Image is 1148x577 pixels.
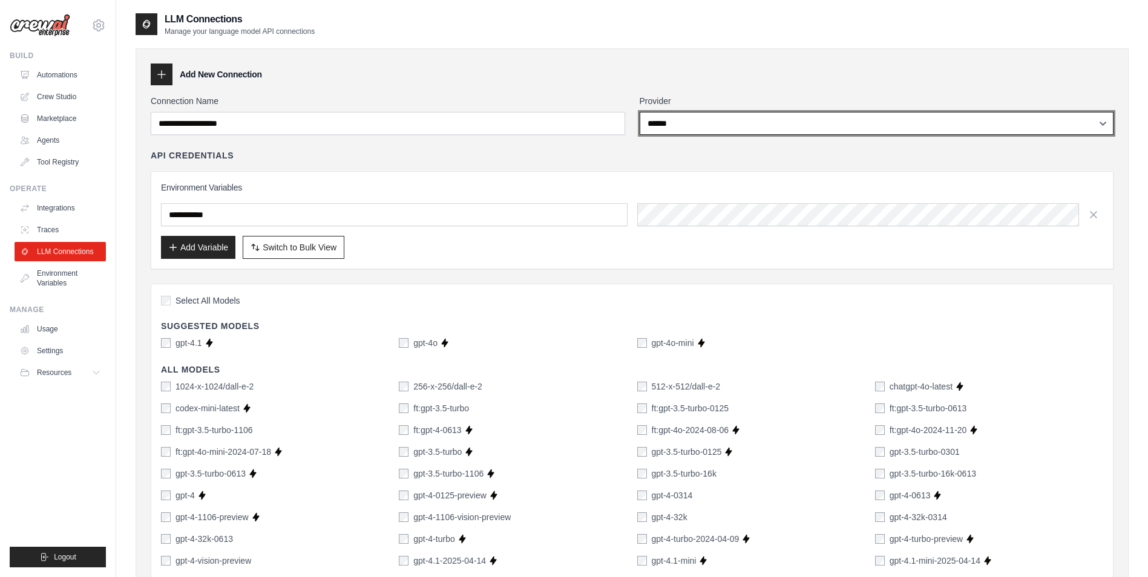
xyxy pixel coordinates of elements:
[652,555,697,567] label: gpt-4.1-mini
[175,533,233,545] label: gpt-4-32k-0613
[175,295,240,307] span: Select All Models
[10,51,106,60] div: Build
[175,511,249,523] label: gpt-4-1106-preview
[652,533,740,545] label: gpt-4-turbo-2024-04-09
[15,198,106,218] a: Integrations
[399,556,408,566] input: gpt-4.1-2025-04-14
[15,220,106,240] a: Traces
[637,556,647,566] input: gpt-4.1-mini
[413,402,469,414] label: ft:gpt-3.5-turbo
[637,469,647,478] input: gpt-3.5-turbo-16k
[161,296,171,305] input: Select All Models
[161,382,171,391] input: 1024-x-1024/dall-e-2
[161,491,171,500] input: gpt-4
[175,446,271,458] label: ft:gpt-4o-mini-2024-07-18
[399,382,408,391] input: 256-x-256/dall-e-2
[413,511,511,523] label: gpt-4-1106-vision-preview
[399,403,408,413] input: ft:gpt-3.5-turbo
[652,468,717,480] label: gpt-3.5-turbo-16k
[151,95,625,107] label: Connection Name
[263,241,336,253] span: Switch to Bulk View
[399,338,408,348] input: gpt-4o
[413,555,486,567] label: gpt-4.1-2025-04-14
[637,491,647,500] input: gpt-4-0314
[175,402,240,414] label: codex-mini-latest
[54,552,76,562] span: Logout
[875,469,885,478] input: gpt-3.5-turbo-16k-0613
[161,236,235,259] button: Add Variable
[890,446,960,458] label: gpt-3.5-turbo-0301
[890,511,947,523] label: gpt-4-32k-0314
[10,305,106,315] div: Manage
[151,149,234,161] h4: API Credentials
[875,512,885,522] input: gpt-4-32k-0314
[161,425,171,435] input: ft:gpt-3.5-turbo-1106
[399,447,408,457] input: gpt-3.5-turbo
[890,402,967,414] label: ft:gpt-3.5-turbo-0613
[890,489,931,501] label: gpt-4-0613
[413,424,461,436] label: ft:gpt-4-0613
[15,319,106,339] a: Usage
[15,363,106,382] button: Resources
[180,68,262,80] h3: Add New Connection
[875,556,885,566] input: gpt-4.1-mini-2025-04-14
[161,447,171,457] input: ft:gpt-4o-mini-2024-07-18
[10,184,106,194] div: Operate
[165,27,315,36] p: Manage your language model API connections
[652,402,729,414] label: ft:gpt-3.5-turbo-0125
[175,380,254,393] label: 1024-x-1024/dall-e-2
[399,512,408,522] input: gpt-4-1106-vision-preview
[15,87,106,106] a: Crew Studio
[15,131,106,150] a: Agents
[399,469,408,478] input: gpt-3.5-turbo-1106
[890,380,953,393] label: chatgpt-4o-latest
[161,534,171,544] input: gpt-4-32k-0613
[413,489,487,501] label: gpt-4-0125-preview
[875,491,885,500] input: gpt-4-0613
[37,368,71,377] span: Resources
[652,489,693,501] label: gpt-4-0314
[175,424,253,436] label: ft:gpt-3.5-turbo-1106
[637,403,647,413] input: ft:gpt-3.5-turbo-0125
[175,337,202,349] label: gpt-4.1
[10,14,70,37] img: Logo
[637,338,647,348] input: gpt-4o-mini
[399,534,408,544] input: gpt-4-turbo
[15,264,106,293] a: Environment Variables
[175,489,195,501] label: gpt-4
[637,512,647,522] input: gpt-4-32k
[161,320,1103,332] h4: Suggested Models
[413,380,482,393] label: 256-x-256/dall-e-2
[890,555,980,567] label: gpt-4.1-mini-2025-04-14
[875,382,885,391] input: chatgpt-4o-latest
[875,425,885,435] input: ft:gpt-4o-2024-11-20
[637,382,647,391] input: 512-x-512/dall-e-2
[399,491,408,500] input: gpt-4-0125-preview
[15,152,106,172] a: Tool Registry
[243,236,344,259] button: Switch to Bulk View
[637,447,647,457] input: gpt-3.5-turbo-0125
[161,469,171,478] input: gpt-3.5-turbo-0613
[165,12,315,27] h2: LLM Connections
[890,468,976,480] label: gpt-3.5-turbo-16k-0613
[161,181,1103,194] h3: Environment Variables
[399,425,408,435] input: ft:gpt-4-0613
[890,533,963,545] label: gpt-4-turbo-preview
[652,337,694,349] label: gpt-4o-mini
[161,363,1103,376] h4: All Models
[161,512,171,522] input: gpt-4-1106-preview
[652,511,687,523] label: gpt-4-32k
[637,425,647,435] input: ft:gpt-4o-2024-08-06
[637,534,647,544] input: gpt-4-turbo-2024-04-09
[413,446,462,458] label: gpt-3.5-turbo
[875,447,885,457] input: gpt-3.5-turbo-0301
[10,547,106,567] button: Logout
[413,533,454,545] label: gpt-4-turbo
[161,338,171,348] input: gpt-4.1
[652,446,722,458] label: gpt-3.5-turbo-0125
[413,337,438,349] label: gpt-4o
[15,109,106,128] a: Marketplace
[175,468,246,480] label: gpt-3.5-turbo-0613
[161,556,171,566] input: gpt-4-vision-preview
[175,555,251,567] label: gpt-4-vision-preview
